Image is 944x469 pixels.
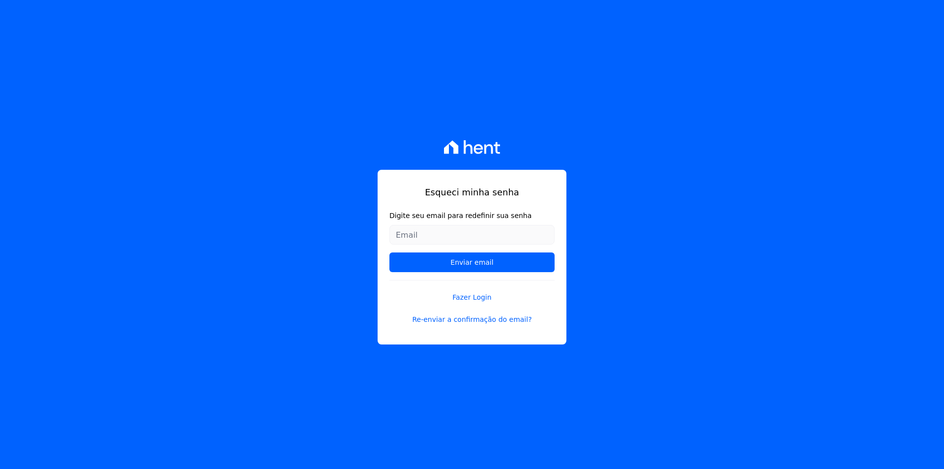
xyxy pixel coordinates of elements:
h1: Esqueci minha senha [389,186,555,199]
input: Email [389,225,555,245]
label: Digite seu email para redefinir sua senha [389,211,555,221]
input: Enviar email [389,252,555,272]
a: Fazer Login [389,280,555,303]
a: Re-enviar a confirmação do email? [389,314,555,325]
